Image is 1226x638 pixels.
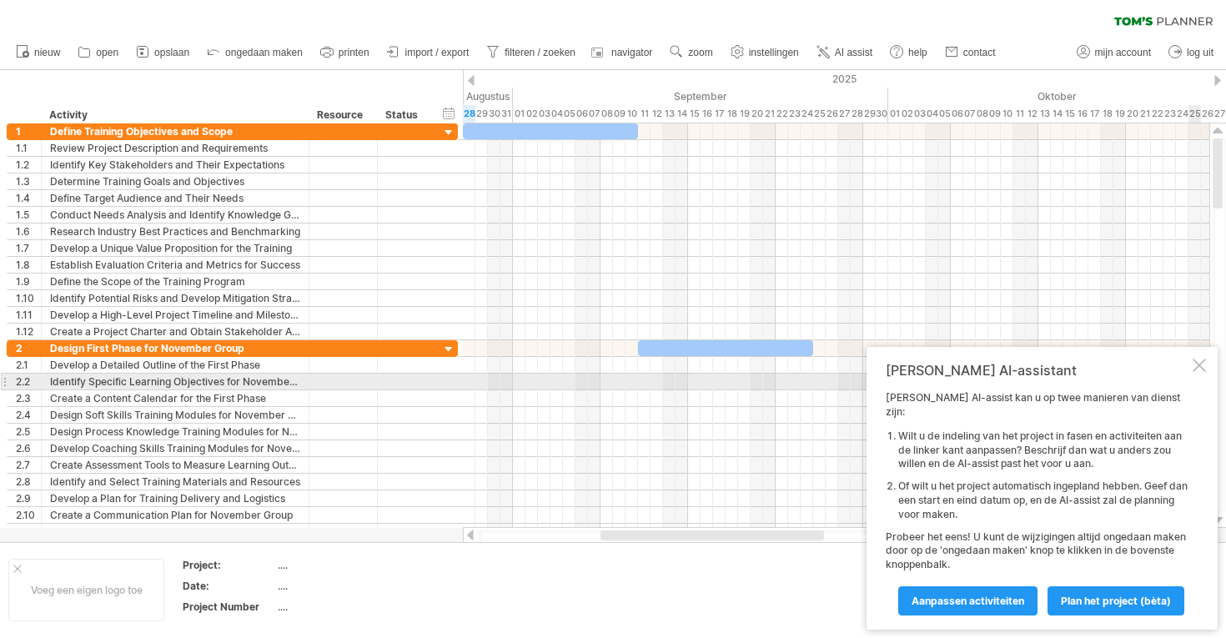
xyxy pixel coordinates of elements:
div: donderdag, 11 September 2025 [638,105,651,123]
div: 2.11 [16,524,41,540]
span: instellingen [749,47,799,58]
div: zaterdag, 27 September 2025 [838,105,851,123]
li: Wilt u de indeling van het project in fasen en activiteiten aan de linker kant aanpassen? Beschri... [898,430,1189,471]
div: Identify Key Stakeholders and Their Expectations [50,157,300,173]
a: contact [941,42,1001,63]
span: mijn account [1095,47,1151,58]
div: Research Industry Best Practices and Benchmarking [50,224,300,239]
div: 1.3 [16,173,41,189]
div: zaterdag, 30 Augustus 2025 [488,105,500,123]
div: 1.2 [16,157,41,173]
div: Develop a High-Level Project Timeline and Milestones [50,307,300,323]
div: 1.8 [16,257,41,273]
div: woensdag, 22 Oktober 2025 [1151,105,1163,123]
div: 2.2 [16,374,41,389]
a: Plan het project (bèta) [1048,586,1184,615]
div: donderdag, 28 Augustus 2025 [463,105,475,123]
div: 1.11 [16,307,41,323]
div: Review Project Description and Requirements [50,140,300,156]
a: printen [316,42,374,63]
div: .... [278,579,418,593]
div: maandag, 20 Oktober 2025 [1126,105,1138,123]
div: Create a Project Charter and Obtain Stakeholder Approval [50,324,300,339]
span: open [96,47,118,58]
div: 1.5 [16,207,41,223]
div: Develop Coaching Skills Training Modules for November Group [50,440,300,456]
div: woensdag, 15 Oktober 2025 [1063,105,1076,123]
div: Develop a Plan for Training Delivery and Logistics [50,490,300,506]
a: help [886,42,932,63]
div: 2.4 [16,407,41,423]
div: 1.7 [16,240,41,256]
div: .... [278,600,418,614]
div: maandag, 27 Oktober 2025 [1213,105,1226,123]
a: Aanpassen activiteiten [898,586,1038,615]
a: nieuw [12,42,65,63]
div: Design First Phase for November Group [50,340,300,356]
div: Status [385,107,422,123]
div: vrijdag, 10 Oktober 2025 [1001,105,1013,123]
div: Conduct Needs Analysis and Identify Knowledge Gaps [50,207,300,223]
div: 1.6 [16,224,41,239]
span: Aanpassen activiteiten [912,595,1024,607]
div: zaterdag, 6 September 2025 [575,105,588,123]
a: log uit [1164,42,1218,63]
div: zaterdag, 13 September 2025 [663,105,676,123]
a: zoom [666,42,717,63]
a: import / export [383,42,475,63]
div: Determine Training Goals and Objectives [50,173,300,189]
div: 2.3 [16,390,41,406]
div: 2.10 [16,507,41,523]
div: donderdag, 18 September 2025 [726,105,738,123]
div: Develop a Plan for Evaluating Training Effectiveness [50,524,300,540]
a: filteren / zoeken [482,42,580,63]
span: navigator [611,47,652,58]
div: zondag, 31 Augustus 2025 [500,105,513,123]
div: donderdag, 23 Oktober 2025 [1163,105,1176,123]
div: Define Target Audience and Their Needs [50,190,300,206]
a: navigator [589,42,657,63]
span: AI assist [835,47,872,58]
a: AI assist [812,42,877,63]
div: Create a Content Calendar for the First Phase [50,390,300,406]
span: filteren / zoeken [505,47,575,58]
div: Define the Scope of the Training Program [50,274,300,289]
div: Identify Potential Risks and Develop Mitigation Strategies [50,290,300,306]
div: Develop a Detailed Outline of the First Phase [50,357,300,373]
div: Activity [49,107,299,123]
div: donderdag, 2 Oktober 2025 [901,105,913,123]
div: maandag, 15 September 2025 [688,105,701,123]
div: vrijdag, 24 Oktober 2025 [1176,105,1188,123]
div: [PERSON_NAME] AI-assistant [886,362,1189,379]
div: zaterdag, 18 Oktober 2025 [1101,105,1113,123]
div: 1.10 [16,290,41,306]
div: maandag, 22 September 2025 [776,105,788,123]
div: woensdag, 8 Oktober 2025 [976,105,988,123]
span: zoom [688,47,712,58]
div: maandag, 8 September 2025 [600,105,613,123]
span: opslaan [154,47,189,58]
div: 1.4 [16,190,41,206]
div: zondag, 7 September 2025 [588,105,600,123]
div: woensdag, 17 September 2025 [713,105,726,123]
div: 2.7 [16,457,41,473]
div: Voeg een eigen logo toe [8,559,164,621]
div: 1 [16,123,41,139]
div: 2 [16,340,41,356]
div: vrijdag, 17 Oktober 2025 [1088,105,1101,123]
div: dinsdag, 16 September 2025 [701,105,713,123]
a: open [73,42,123,63]
span: nieuw [34,47,60,58]
div: dinsdag, 14 Oktober 2025 [1051,105,1063,123]
a: instellingen [726,42,804,63]
div: zaterdag, 25 Oktober 2025 [1188,105,1201,123]
div: zaterdag, 4 Oktober 2025 [926,105,938,123]
div: donderdag, 9 Oktober 2025 [988,105,1001,123]
div: vrijdag, 12 September 2025 [651,105,663,123]
div: Project: [183,558,274,572]
span: ongedaan maken [225,47,303,58]
div: Resource [317,107,368,123]
div: donderdag, 16 Oktober 2025 [1076,105,1088,123]
div: maandag, 6 Oktober 2025 [951,105,963,123]
div: Create Assessment Tools to Measure Learning Outcomes [50,457,300,473]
